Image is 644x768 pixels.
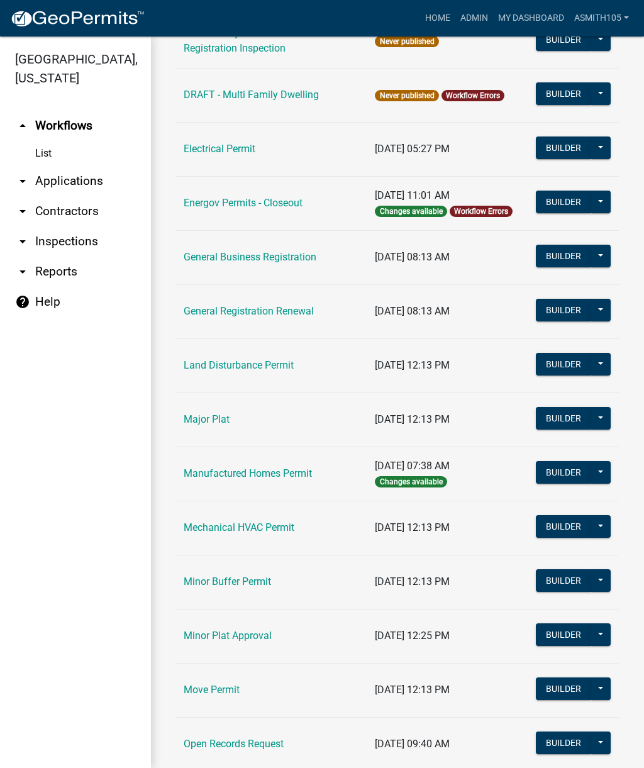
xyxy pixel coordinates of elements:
[375,460,450,472] span: [DATE] 07:38 AM
[536,136,591,159] button: Builder
[15,234,30,249] i: arrow_drop_down
[184,413,230,425] a: Major Plat
[15,118,30,133] i: arrow_drop_up
[184,467,312,479] a: Manufactured Homes Permit
[184,89,319,101] a: DRAFT - Multi Family Dwelling
[375,143,450,155] span: [DATE] 05:27 PM
[184,521,294,533] a: Mechanical HVAC Permit
[536,82,591,105] button: Builder
[536,515,591,538] button: Builder
[375,90,438,101] span: Never published
[375,305,450,317] span: [DATE] 08:13 AM
[15,204,30,219] i: arrow_drop_down
[184,630,272,642] a: Minor Plat Approval
[446,91,500,100] a: Workflow Errors
[536,28,591,51] button: Builder
[375,359,450,371] span: [DATE] 12:13 PM
[536,407,591,430] button: Builder
[184,251,316,263] a: General Business Registration
[536,732,591,754] button: Builder
[15,264,30,279] i: arrow_drop_down
[184,576,271,587] a: Minor Buffer Permit
[454,207,508,216] a: Workflow Errors
[375,576,450,587] span: [DATE] 12:13 PM
[375,189,450,201] span: [DATE] 11:01 AM
[536,245,591,267] button: Builder
[375,206,447,217] span: Changes available
[375,630,450,642] span: [DATE] 12:25 PM
[184,738,284,750] a: Open Records Request
[375,521,450,533] span: [DATE] 12:13 PM
[375,36,438,47] span: Never published
[536,299,591,321] button: Builder
[493,6,569,30] a: My Dashboard
[184,359,294,371] a: Land Disturbance Permit
[536,191,591,213] button: Builder
[184,305,314,317] a: General Registration Renewal
[420,6,455,30] a: Home
[375,684,450,696] span: [DATE] 12:13 PM
[375,738,450,750] span: [DATE] 09:40 AM
[536,461,591,484] button: Builder
[536,623,591,646] button: Builder
[184,684,240,696] a: Move Permit
[375,413,450,425] span: [DATE] 12:13 PM
[569,6,634,30] a: asmith105
[184,197,303,209] a: Energov Permits - Closeout
[15,294,30,309] i: help
[375,251,450,263] span: [DATE] 08:13 AM
[455,6,493,30] a: Admin
[536,677,591,700] button: Builder
[15,174,30,189] i: arrow_drop_down
[536,353,591,376] button: Builder
[184,143,255,155] a: Electrical Permit
[536,569,591,592] button: Builder
[375,476,447,487] span: Changes available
